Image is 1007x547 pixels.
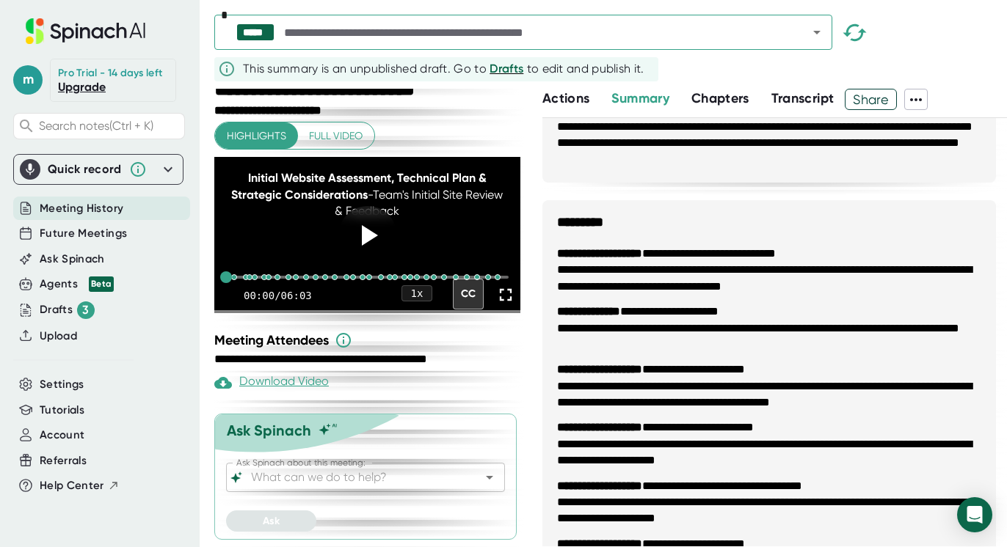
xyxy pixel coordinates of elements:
button: Account [40,427,84,444]
a: Upgrade [58,80,106,94]
button: Meeting History [40,200,123,217]
div: Ask Spinach [227,422,311,439]
button: Drafts [490,60,523,78]
span: Ask [263,515,280,527]
img: logo_orange.svg [23,23,35,35]
div: 00:00 / 06:03 [244,290,312,301]
img: website_grey.svg [23,38,35,50]
button: Actions [542,89,589,109]
button: Chapters [691,89,749,109]
div: Keywords by Traffic [162,87,247,96]
span: Share [846,87,896,112]
div: Quick record [48,162,122,177]
span: Initial Website Assessment, Technical Plan & Strategic Considerations [231,171,487,201]
button: Ask Spinach [40,251,105,268]
span: Highlights [227,127,286,145]
span: Full video [309,127,363,145]
button: Tutorials [40,402,84,419]
button: Agents Beta [40,276,114,293]
div: v 4.0.25 [41,23,72,35]
div: 3 [77,301,95,319]
span: Chapters [691,90,749,106]
div: Domain Overview [56,87,131,96]
button: Help Center [40,477,120,494]
div: CC [453,279,484,309]
button: Settings [40,376,84,393]
div: Open Intercom Messenger [957,497,992,532]
button: Full video [297,122,374,150]
button: Referrals [40,452,87,469]
button: Share [845,89,897,110]
span: Summary [611,90,669,106]
div: Download Video [214,374,329,392]
div: Pro Trial - 14 days left [58,67,162,80]
button: Upload [40,328,77,345]
input: What can we do to help? [248,467,457,488]
span: Search notes (Ctrl + K) [39,119,153,133]
button: Summary [611,89,669,109]
div: Meeting Attendees [214,331,524,349]
span: m [13,65,43,95]
img: tab_domain_overview_orange.svg [40,85,51,97]
span: Actions [542,90,589,106]
button: Open [479,467,500,488]
div: Quick record [20,155,177,184]
span: Drafts [490,62,523,76]
div: 1 x [401,285,432,301]
button: Transcript [771,89,835,109]
button: Ask [226,510,316,532]
div: - Team's Initial Site Review & Feedback [230,170,505,219]
button: Highlights [215,122,298,150]
div: Beta [89,276,114,292]
div: Agents [40,276,114,293]
span: Transcript [771,90,835,106]
button: Drafts 3 [40,301,95,319]
div: Domain: [URL] [38,38,104,50]
div: This summary is an unpublished draft. Go to to edit and publish it. [243,60,644,78]
img: tab_keywords_by_traffic_grey.svg [146,85,158,97]
button: Open [807,22,827,43]
span: Help Center [40,477,104,494]
button: Future Meetings [40,225,127,242]
div: Drafts [40,301,95,319]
